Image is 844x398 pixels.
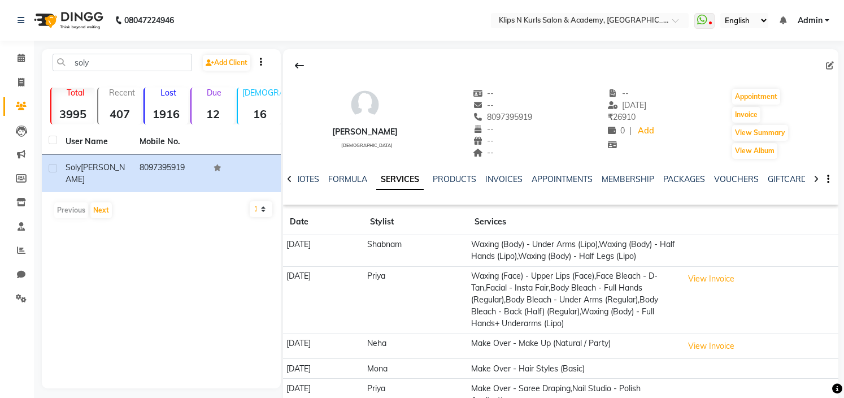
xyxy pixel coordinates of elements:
p: Due [194,88,235,98]
th: Stylist [363,209,467,235]
a: FORMULA [328,174,367,184]
td: Mona [363,359,467,379]
button: Invoice [732,107,760,123]
div: Back to Client [288,55,311,76]
span: -- [473,88,494,98]
img: logo [29,5,106,36]
td: [DATE] [283,235,363,267]
span: ₹ [608,112,613,122]
a: VOUCHERS [714,174,759,184]
td: [DATE] [283,266,363,334]
a: GIFTCARDS [768,174,812,184]
button: Next [90,202,112,218]
span: -- [473,148,494,158]
button: View Summary [732,125,788,141]
td: Priya [363,266,467,334]
span: -- [473,124,494,134]
a: Add Client [203,55,250,71]
th: Date [283,209,363,235]
p: Lost [149,88,188,98]
th: Mobile No. [133,129,207,155]
td: Waxing (Body) - Under Arms (Lipo),Waxing (Body) - Half Hands (Lipo),Waxing (Body) - Half Legs (Lipo) [468,235,680,267]
button: View Invoice [683,270,739,288]
span: [PERSON_NAME] [66,162,125,184]
img: avatar [348,88,382,122]
th: Services [468,209,680,235]
td: 8097395919 [133,155,207,192]
strong: 407 [98,107,142,121]
a: PRODUCTS [433,174,476,184]
span: -- [473,136,494,146]
span: 8097395919 [473,112,533,122]
strong: 3995 [51,107,95,121]
td: Waxing (Face) - Upper Lips (Face),Face Bleach - D-Tan,Facial - Insta Fair,Body Bleach - Full Hand... [468,266,680,334]
a: MEMBERSHIP [602,174,654,184]
td: Make Over - Make Up (Natural / Party) [468,334,680,359]
span: | [629,125,632,137]
a: PACKAGES [663,174,705,184]
span: -- [608,88,629,98]
span: 0 [608,126,625,136]
span: [DEMOGRAPHIC_DATA] [341,142,393,148]
button: View Album [732,143,777,159]
p: [DEMOGRAPHIC_DATA] [242,88,281,98]
td: [DATE] [283,334,363,359]
span: [DATE] [608,100,647,110]
td: Make Over - Hair Styles (Basic) [468,359,680,379]
td: Neha [363,334,467,359]
span: -- [473,100,494,110]
b: 08047224946 [124,5,174,36]
button: View Invoice [683,338,739,355]
span: Admin [798,15,823,27]
div: [PERSON_NAME] [332,126,398,138]
a: SERVICES [376,170,424,190]
th: User Name [59,129,133,155]
span: 26910 [608,112,636,122]
a: Add [636,123,656,139]
strong: 1916 [145,107,188,121]
p: Total [56,88,95,98]
button: Appointment [732,89,780,105]
a: APPOINTMENTS [532,174,593,184]
a: INVOICES [485,174,523,184]
td: [DATE] [283,359,363,379]
input: Search by Name/Mobile/Email/Code [53,54,192,71]
p: Recent [103,88,142,98]
strong: 12 [192,107,235,121]
strong: 16 [238,107,281,121]
td: Shabnam [363,235,467,267]
a: NOTES [294,174,319,184]
span: Soly [66,162,81,172]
